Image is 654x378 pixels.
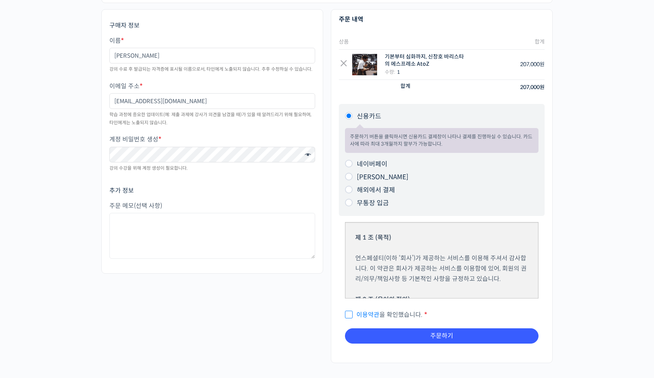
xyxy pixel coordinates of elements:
th: 합계 [473,34,545,50]
span: 대화 [70,254,79,260]
abbr: 필수 [424,311,427,319]
strong: 1 [397,69,400,75]
abbr: 필수 [140,82,143,90]
strong: 제 2 조 (용어의 정의) [355,295,410,303]
th: 합계 [339,80,473,95]
label: 계정 비밀번호 생성 [109,136,315,143]
label: 네이버페이 [357,160,387,168]
a: 이용약관 [356,311,379,319]
div: 강의 수강을 위해 계정 생성이 필요합니다. [109,164,315,172]
span: 설정 [118,254,127,260]
th: 상품 [339,34,473,50]
span: (선택 사항) [134,202,162,210]
p: 언스페셜티(이하 ‘회사’)가 제공하는 서비스를 이용해 주셔서 감사합니다. 이 약관은 회사가 제공하는 서비스를 이용함에 있어, 회원의 권리/의무/책임사항 등 기본적인 사항을 규... [355,253,528,284]
span: 홈 [24,254,29,260]
label: 해외에서 결제 [357,186,395,194]
input: username@domain.com [109,93,315,109]
bdi: 207,000 [520,84,545,91]
a: 대화 [50,242,99,261]
span: 을 확인했습니다. [345,311,423,319]
label: 무통장 입금 [357,199,389,207]
span: 원 [540,61,545,68]
div: 수량: [385,68,468,76]
div: 강의 수료 후 발급되는 자격증에 표시될 이름으로서, 타인에게 노출되지 않습니다. 추후 수정하실 수 있습니다. [109,65,315,73]
label: [PERSON_NAME] [357,173,408,181]
p: 주문하기 버튼을 클릭하시면 신용카드 결제창이 나타나 결제를 진행하실 수 있습니다. 카드사에 따라 최대 3개월까지 할부가 가능합니다. [350,133,534,148]
strong: 제 1 조 (목적) [355,234,391,242]
a: Remove this item [339,60,348,69]
label: 신용카드 [357,112,381,120]
label: 주문 메모 [109,203,315,209]
abbr: 필수 [158,135,161,143]
label: 이메일 주소 [109,83,315,90]
h3: 주문 내역 [339,15,545,24]
span: 원 [540,84,545,91]
label: 이름 [109,37,315,44]
div: 기본부터 심화까지, 신창호 바리스타의 에스프레소 AtoZ [385,53,468,68]
h3: 구매자 정보 [109,21,315,30]
a: 홈 [2,242,50,261]
a: 설정 [99,242,147,261]
abbr: 필수 [121,37,124,45]
bdi: 207,000 [520,61,545,68]
button: 주문하기 [345,328,538,344]
h3: 추가 정보 [109,187,315,195]
div: 학습 과정에 중요한 업데이트(예: 제출 과제에 강사가 의견을 남겼을 때)가 있을 때 알려드리기 위해 필요하며, 타인에게는 노출되지 않습니다. [109,111,315,127]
